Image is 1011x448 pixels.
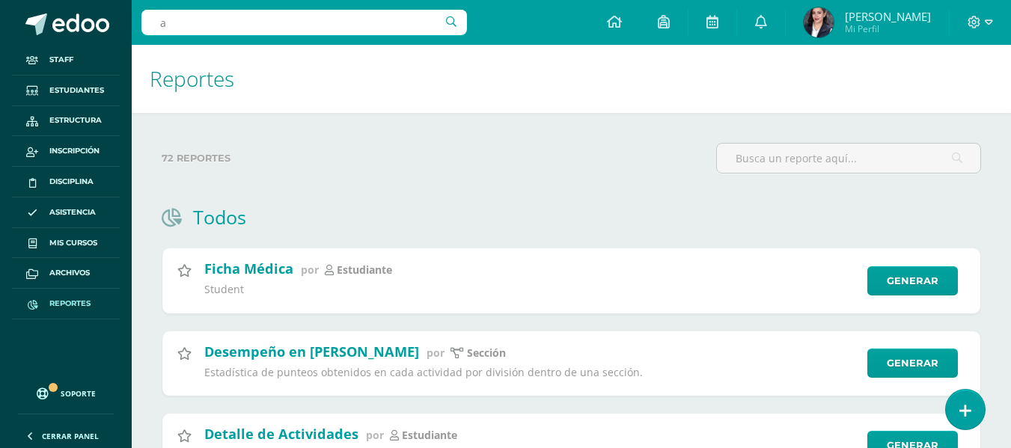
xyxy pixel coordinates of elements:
[49,145,100,157] span: Inscripción
[12,76,120,106] a: Estudiantes
[12,45,120,76] a: Staff
[867,349,958,378] a: Generar
[845,22,931,35] span: Mi Perfil
[337,263,392,277] p: estudiante
[61,388,96,399] span: Soporte
[12,289,120,319] a: Reportes
[12,228,120,259] a: Mis cursos
[12,197,120,228] a: Asistencia
[204,283,858,296] p: Student
[204,366,858,379] p: Estadística de punteos obtenidos en cada actividad por división dentro de una sección.
[162,143,704,174] label: 72 reportes
[427,346,445,360] span: por
[18,373,114,410] a: Soporte
[49,176,94,188] span: Disciplina
[204,425,358,443] h2: Detalle de Actividades
[204,343,419,360] h2: Desempeño en [PERSON_NAME]
[12,167,120,197] a: Disciplina
[12,258,120,289] a: Archivos
[49,267,90,279] span: Archivos
[717,144,980,173] input: Busca un reporte aquí...
[204,260,293,277] h2: Ficha Médica
[12,106,120,137] a: Estructura
[193,204,246,230] h1: Todos
[150,64,234,93] span: Reportes
[845,9,931,24] span: [PERSON_NAME]
[402,429,457,442] p: estudiante
[49,114,102,126] span: Estructura
[42,431,99,441] span: Cerrar panel
[467,346,506,360] p: sección
[867,266,958,295] a: Generar
[301,263,319,277] span: por
[49,85,104,96] span: Estudiantes
[12,136,120,167] a: Inscripción
[141,10,467,35] input: Busca un usuario...
[49,206,96,218] span: Asistencia
[49,54,73,66] span: Staff
[49,298,91,310] span: Reportes
[366,428,384,442] span: por
[804,7,834,37] img: d50305e4fddf3b70d8743af4142b0d2e.png
[49,237,97,249] span: Mis cursos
